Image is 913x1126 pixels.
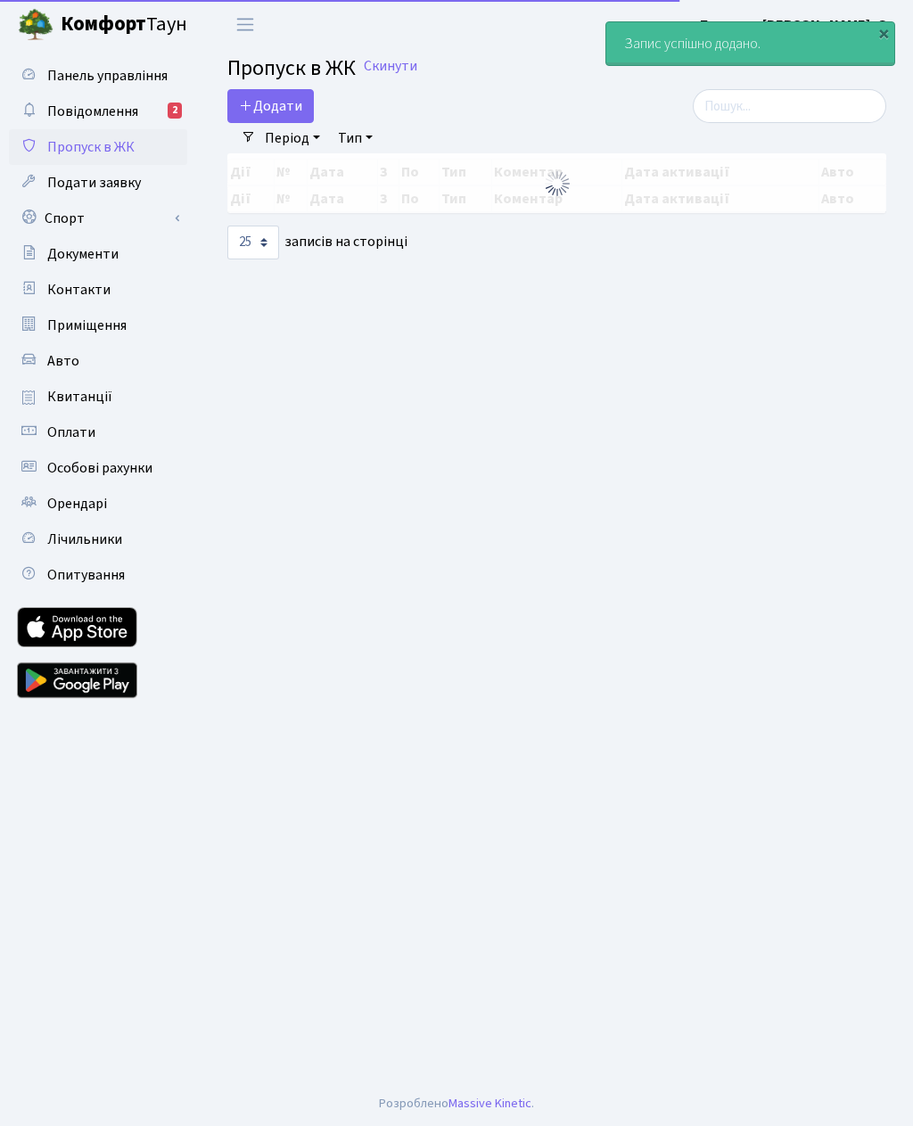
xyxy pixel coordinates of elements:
div: Розроблено . [379,1094,534,1114]
span: Таун [61,10,187,40]
a: Особові рахунки [9,450,187,486]
a: Контакти [9,272,187,308]
img: logo.png [18,7,53,43]
span: Контакти [47,280,111,300]
a: Повідомлення2 [9,94,187,129]
span: Повідомлення [47,102,138,121]
label: записів на сторінці [227,226,407,259]
a: Пропуск в ЖК [9,129,187,165]
b: Блєдних [PERSON_NAME]. О. [700,15,892,35]
b: Комфорт [61,10,146,38]
span: Пропуск в ЖК [227,53,356,84]
span: Авто [47,351,79,371]
a: Спорт [9,201,187,236]
input: Пошук... [693,89,886,123]
button: Переключити навігацію [223,10,267,39]
a: Тип [331,123,380,153]
span: Орендарі [47,494,107,514]
span: Квитанції [47,387,112,407]
a: Приміщення [9,308,187,343]
a: Лічильники [9,522,187,557]
span: Опитування [47,565,125,585]
span: Додати [239,96,302,116]
select: записів на сторінці [227,226,279,259]
div: Запис успішно додано. [606,22,894,65]
span: Оплати [47,423,95,442]
a: Блєдних [PERSON_NAME]. О. [700,14,892,36]
a: Massive Kinetic [448,1094,531,1113]
a: Квитанції [9,379,187,415]
a: Період [258,123,327,153]
span: Документи [47,244,119,264]
span: Приміщення [47,316,127,335]
a: Опитування [9,557,187,593]
a: Скинути [364,58,417,75]
div: 2 [168,103,182,119]
a: Орендарі [9,486,187,522]
a: Панель управління [9,58,187,94]
div: × [875,24,892,42]
a: Додати [227,89,314,123]
span: Лічильники [47,530,122,549]
span: Пропуск в ЖК [47,137,135,157]
img: Обробка... [543,169,572,198]
a: Авто [9,343,187,379]
span: Панель управління [47,66,168,86]
a: Документи [9,236,187,272]
a: Подати заявку [9,165,187,201]
a: Оплати [9,415,187,450]
span: Особові рахунки [47,458,152,478]
span: Подати заявку [47,173,141,193]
